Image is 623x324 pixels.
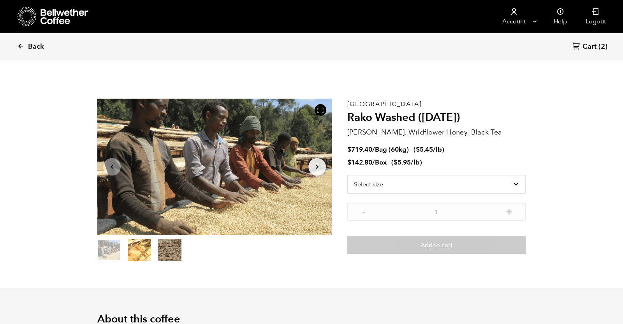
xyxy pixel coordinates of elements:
span: $ [347,145,351,154]
span: $ [347,158,351,167]
p: [PERSON_NAME], Wildflower Honey, Black Tea [347,127,526,138]
span: / [372,158,375,167]
span: Bag (60kg) [375,145,409,154]
span: / [372,145,375,154]
span: (2) [598,42,607,51]
button: + [504,207,514,215]
span: $ [394,158,398,167]
span: Back [28,42,44,51]
span: Box [375,158,387,167]
a: Cart (2) [572,42,607,52]
span: ( ) [414,145,444,154]
bdi: 719.40 [347,145,372,154]
span: /lb [433,145,442,154]
span: Cart [583,42,597,51]
button: Add to cart [347,236,526,254]
bdi: 142.80 [347,158,372,167]
span: $ [416,145,420,154]
bdi: 5.45 [416,145,433,154]
bdi: 5.95 [394,158,411,167]
span: /lb [411,158,420,167]
button: - [359,207,369,215]
span: ( ) [391,158,422,167]
h2: Rako Washed ([DATE]) [347,111,526,124]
